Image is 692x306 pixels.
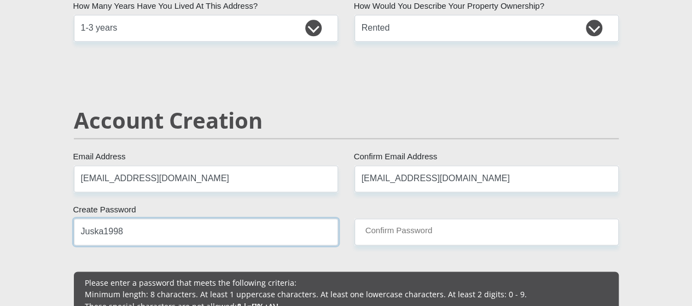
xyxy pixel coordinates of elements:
[354,218,619,245] input: Confirm Password
[74,218,338,245] input: Create Password
[354,165,619,192] input: Confirm Email Address
[74,165,338,192] input: Email Address
[74,15,338,42] select: Please select a value
[354,15,619,42] select: Please select a value
[74,107,619,134] h2: Account Creation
